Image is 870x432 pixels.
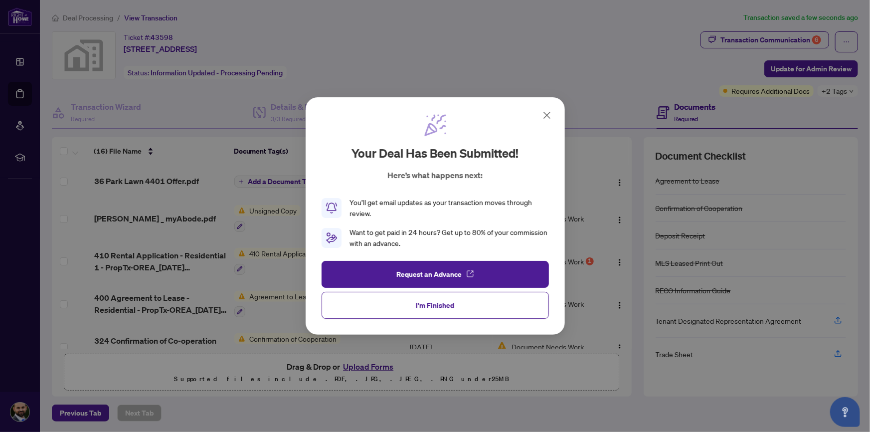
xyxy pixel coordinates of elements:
[349,227,549,249] div: Want to get paid in 24 hours? Get up to 80% of your commission with an advance.
[322,292,549,319] button: I'm Finished
[387,169,483,181] p: Here’s what happens next:
[830,397,860,427] button: Open asap
[322,261,549,288] button: Request an Advance
[349,197,549,219] div: You’ll get email updates as your transaction moves through review.
[416,297,454,313] span: I'm Finished
[396,266,462,282] span: Request an Advance
[351,145,519,161] h2: Your deal has been submitted!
